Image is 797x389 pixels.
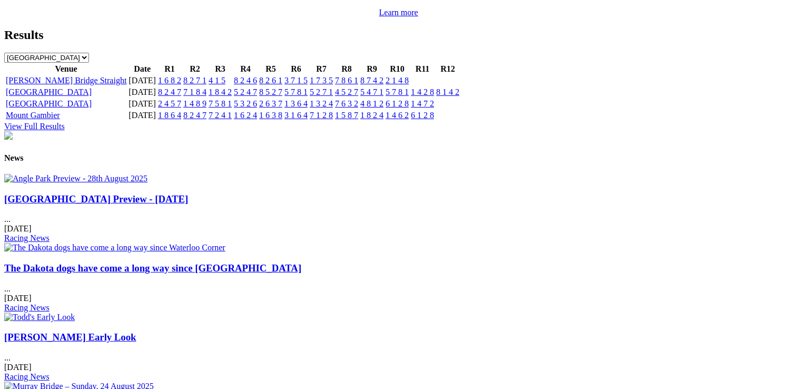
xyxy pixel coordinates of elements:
[309,64,333,74] th: R7
[284,76,308,85] a: 3 7 1 5
[128,110,156,121] td: [DATE]
[259,76,282,85] a: 8 2 6 1
[259,87,282,96] a: 8 5 2 7
[259,99,282,108] a: 2 6 3 7
[209,76,225,85] a: 4 1 5
[4,234,50,242] a: Racing News
[410,64,435,74] th: R11
[4,174,147,183] img: Angle Park Preview - 28th August 2025
[158,87,181,96] a: 8 2 4 7
[360,64,384,74] th: R9
[4,243,225,252] img: The Dakota dogs have come a long way since Waterloo Corner
[4,294,32,303] span: [DATE]
[4,262,301,274] a: The Dakota dogs have come a long way since [GEOGRAPHIC_DATA]
[183,111,206,120] a: 8 2 4 7
[158,64,182,74] th: R1
[4,224,32,233] span: [DATE]
[284,87,308,96] a: 5 7 8 1
[411,99,434,108] a: 1 4 7 2
[284,99,308,108] a: 1 3 6 4
[234,76,257,85] a: 8 2 4 6
[335,76,358,85] a: 7 8 6 1
[6,99,92,108] a: [GEOGRAPHIC_DATA]
[233,64,258,74] th: R4
[4,131,13,140] img: chasers_homepage.jpg
[310,87,333,96] a: 5 2 7 1
[360,87,383,96] a: 5 4 7 1
[4,372,50,381] a: Racing News
[4,122,65,131] a: View Full Results
[360,111,383,120] a: 1 8 2 4
[209,87,232,96] a: 1 8 4 2
[6,76,126,85] a: [PERSON_NAME] Bridge Straight
[310,111,333,120] a: 7 1 2 8
[360,76,383,85] a: 8 7 4 2
[6,87,92,96] a: [GEOGRAPHIC_DATA]
[6,111,60,120] a: Mount Gambier
[335,87,358,96] a: 4 5 2 7
[183,76,206,85] a: 8 2 7 1
[411,87,434,96] a: 1 4 2 8
[436,64,460,74] th: R12
[310,76,333,85] a: 1 7 3 5
[436,87,459,96] a: 8 1 4 2
[4,332,136,343] a: [PERSON_NAME] Early Look
[385,64,409,74] th: R10
[4,153,793,163] h4: News
[158,99,181,108] a: 2 4 5 7
[128,75,156,86] td: [DATE]
[4,193,188,205] a: [GEOGRAPHIC_DATA] Preview - [DATE]
[4,303,50,312] a: Racing News
[386,76,409,85] a: 2 1 4 8
[310,99,333,108] a: 1 3 2 4
[386,99,409,108] a: 6 1 2 8
[183,87,206,96] a: 7 1 8 4
[128,99,156,109] td: [DATE]
[158,76,181,85] a: 1 6 8 2
[5,64,127,74] th: Venue
[4,332,793,382] div: ...
[259,111,282,120] a: 1 6 3 8
[259,64,283,74] th: R5
[183,64,207,74] th: R2
[335,99,358,108] a: 7 6 3 2
[360,99,383,108] a: 4 8 1 2
[128,87,156,98] td: [DATE]
[128,64,156,74] th: Date
[379,8,418,17] a: Learn more
[209,99,232,108] a: 7 5 8 1
[4,363,32,372] span: [DATE]
[4,313,75,322] img: Todd's Early Look
[209,111,232,120] a: 7 2 4 1
[386,87,409,96] a: 5 7 8 1
[183,99,206,108] a: 1 4 8 9
[334,64,359,74] th: R8
[234,99,257,108] a: 5 3 2 6
[284,111,308,120] a: 3 1 6 4
[335,111,358,120] a: 1 5 8 7
[234,87,257,96] a: 5 2 4 7
[386,111,409,120] a: 1 4 6 2
[234,111,257,120] a: 1 6 2 4
[4,28,793,42] h2: Results
[411,111,434,120] a: 6 1 2 8
[4,193,793,244] div: ...
[284,64,308,74] th: R6
[158,111,181,120] a: 1 8 6 4
[4,262,793,313] div: ...
[208,64,232,74] th: R3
